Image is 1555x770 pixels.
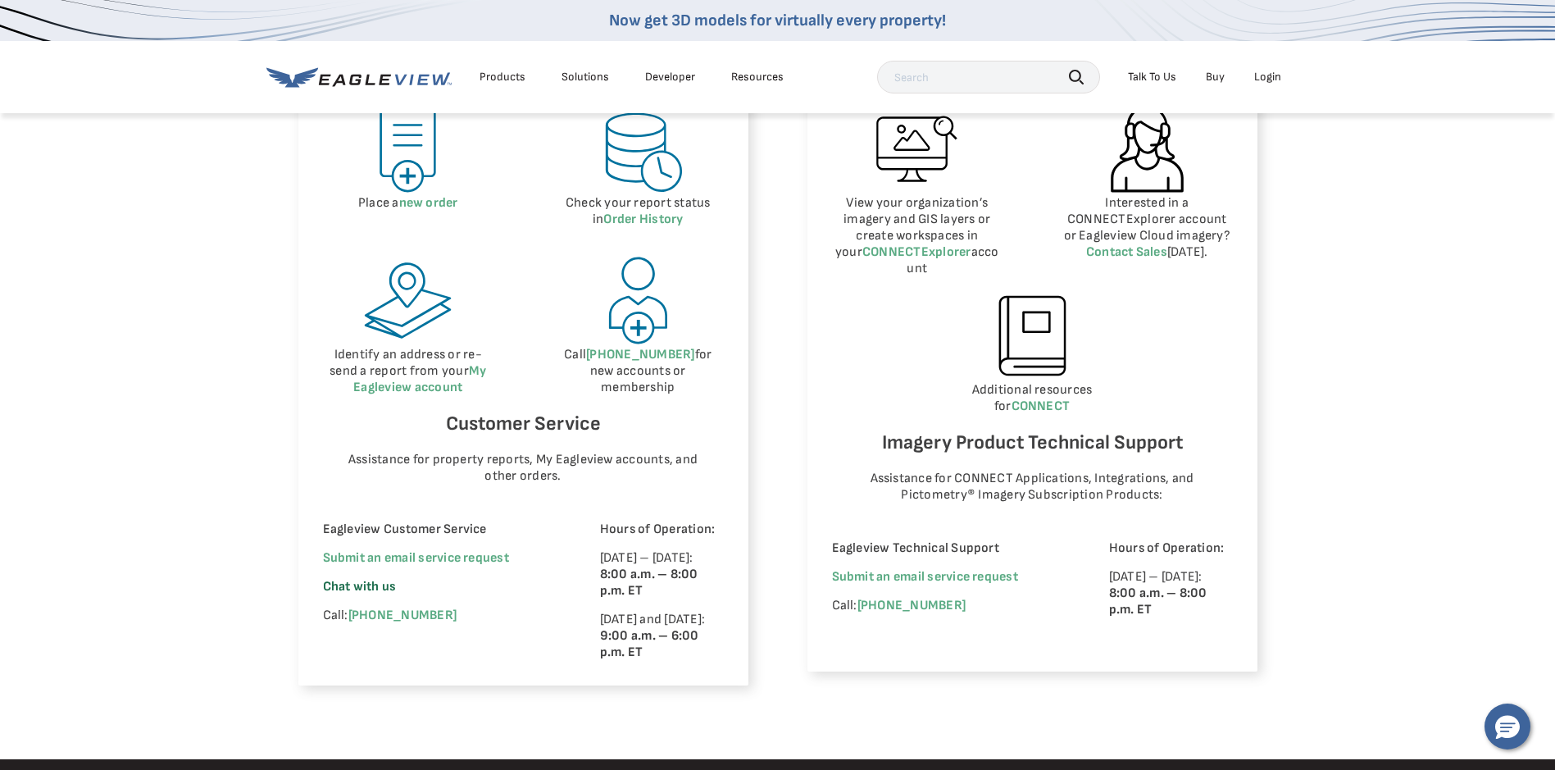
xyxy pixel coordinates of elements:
[1109,569,1233,618] p: [DATE] – [DATE]:
[1128,70,1176,84] div: Talk To Us
[832,195,1003,277] p: View your organization’s imagery and GIS layers or create workspaces in your account
[645,70,695,84] a: Developer
[832,427,1233,458] h6: Imagery Product Technical Support
[323,579,397,595] span: Chat with us
[832,598,1064,614] p: Call:
[600,550,724,599] p: [DATE] – [DATE]:
[731,70,784,84] div: Resources
[323,522,555,538] p: Eagleview Customer Service
[603,212,683,227] a: Order History
[848,471,1216,503] p: Assistance for CONNECT Applications, Integrations, and Pictometry® Imagery Subscription Products:
[1485,704,1530,749] button: Hello, have a question? Let’s chat.
[857,598,966,613] a: [PHONE_NUMBER]
[348,608,457,623] a: [PHONE_NUMBER]
[552,195,724,228] p: Check your report status in
[1062,195,1233,261] p: Interested in a CONNECTExplorer account or Eagleview Cloud imagery? [DATE].
[600,567,698,599] strong: 8:00 a.m. – 8:00 p.m. ET
[323,347,494,396] p: Identify an address or re-send a report from your
[609,11,946,30] a: Now get 3D models for virtually every property!
[1109,585,1207,617] strong: 8:00 a.m. – 8:00 p.m. ET
[552,347,724,396] p: Call for new accounts or membership
[1109,540,1233,557] p: Hours of Operation:
[600,612,724,661] p: [DATE] and [DATE]:
[323,608,555,624] p: Call:
[586,347,694,362] a: [PHONE_NUMBER]
[480,70,525,84] div: Products
[323,408,724,440] h6: Customer Service
[339,452,707,485] p: Assistance for property reports, My Eagleview accounts, and other orders.
[862,244,971,260] a: CONNECTExplorer
[600,522,724,538] p: Hours of Operation:
[832,382,1233,415] p: Additional resources for
[600,628,699,660] strong: 9:00 a.m. – 6:00 p.m. ET
[323,195,494,212] p: Place a
[562,70,609,84] div: Solutions
[353,363,486,395] a: My Eagleview account
[323,550,509,566] a: Submit an email service request
[1086,244,1167,260] a: Contact Sales
[1012,399,1071,414] a: CONNECT
[1206,70,1225,84] a: Buy
[832,540,1064,557] p: Eagleview Technical Support
[1254,70,1281,84] div: Login
[399,195,458,211] a: new order
[877,61,1100,93] input: Search
[832,569,1018,585] a: Submit an email service request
